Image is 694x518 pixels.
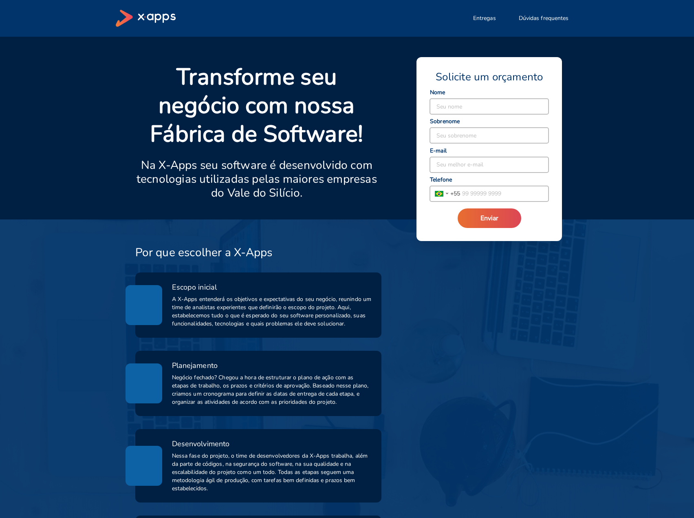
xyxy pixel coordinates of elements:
[172,361,218,370] span: Planejamento
[519,14,569,22] span: Dúvidas frequentes
[430,128,549,143] input: Seu sobrenome
[509,10,579,27] button: Dúvidas frequentes
[172,282,217,292] span: Escopo inicial
[172,452,372,493] span: Nessa fase do projeto, o time de desenvolvedores da X-Apps trabalha, além da parte de códigos, na...
[436,70,543,84] span: Solicite um orçamento
[463,10,506,27] button: Entregas
[458,208,521,228] button: Enviar
[172,295,372,328] span: A X-Apps entenderá os objetivos e expectativas do seu negócio, reunindo um time de analistas expe...
[450,189,460,198] span: + 55
[135,246,273,259] h3: Por que escolher a X-Apps
[430,157,549,173] input: Seu melhor e-mail
[135,158,379,200] p: Na X-Apps seu software é desenvolvido com tecnologias utilizadas pelas maiores empresas do Vale d...
[172,374,372,406] span: Negócio fechado? Chegou a hora de estruturar o plano de ação com as etapas de trabalho, os prazos...
[460,186,549,201] input: 99 99999 9999
[430,99,549,114] input: Seu nome
[172,439,230,449] span: Desenvolvimento
[480,214,498,223] span: Enviar
[135,63,379,148] p: Transforme seu negócio com nossa Fábrica de Software!
[473,14,496,22] span: Entregas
